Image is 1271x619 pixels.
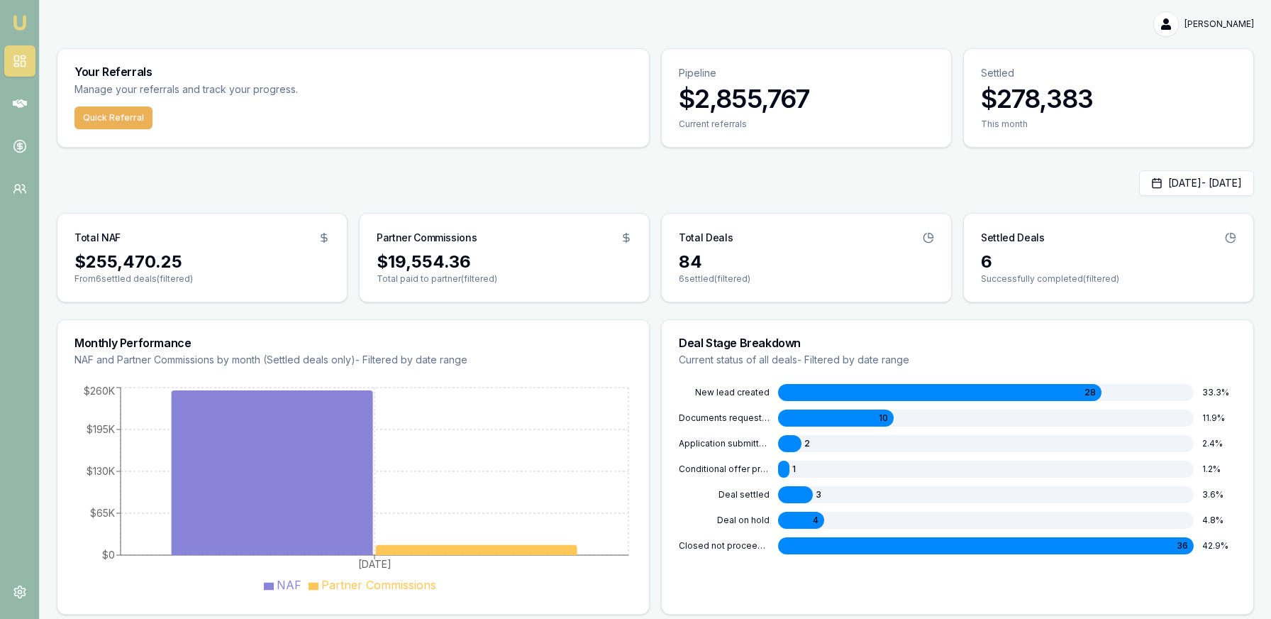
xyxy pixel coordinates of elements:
[1202,515,1236,526] div: 4.8 %
[74,353,632,367] p: NAF and Partner Commissions by month (Settled deals only) - Filtered by date range
[679,489,770,500] div: DEAL SETTLED
[74,337,632,349] h3: Monthly Performance
[879,412,888,424] span: 10
[679,515,770,526] div: DEAL ON HOLD
[679,464,770,475] div: CONDITIONAL OFFER PROVIDED TO CLIENT
[679,438,770,449] div: APPLICATION SUBMITTED TO LENDER
[679,231,733,245] h3: Total Deals
[87,465,115,477] tspan: $130K
[804,438,810,449] span: 2
[1084,387,1096,398] span: 28
[74,231,121,245] h3: Total NAF
[679,84,934,113] h3: $2,855,767
[981,84,1236,113] h3: $278,383
[84,385,115,397] tspan: $260K
[321,578,436,592] span: Partner Commissions
[1184,18,1254,30] span: [PERSON_NAME]
[74,273,330,285] p: From 6 settled deals (filtered)
[981,251,1236,273] div: 6
[11,14,28,31] img: emu-icon-u.png
[981,119,1236,130] div: This month
[679,387,770,398] div: NEW LEAD CREATED
[1202,387,1236,398] div: 33.3 %
[90,507,115,519] tspan: $65K
[813,515,818,526] span: 4
[1202,412,1236,424] div: 11.9 %
[74,106,152,129] button: Quick Referral
[277,578,301,592] span: NAF
[981,273,1236,285] p: Successfully completed (filtered)
[679,540,770,552] div: CLOSED NOT PROCEEDING
[679,337,1236,349] h3: Deal Stage Breakdown
[1177,540,1188,552] span: 36
[679,119,934,130] div: Current referrals
[679,273,934,285] p: 6 settled (filtered)
[981,231,1044,245] h3: Settled Deals
[87,423,115,435] tspan: $195K
[679,66,934,80] p: Pipeline
[74,66,632,77] h3: Your Referrals
[358,558,392,570] tspan: [DATE]
[1202,464,1236,475] div: 1.2 %
[679,353,1236,367] p: Current status of all deals - Filtered by date range
[679,412,770,424] div: DOCUMENTS REQUESTED FROM CLIENT
[792,464,796,475] span: 1
[74,251,330,273] div: $255,470.25
[1202,489,1236,500] div: 3.6 %
[679,251,934,273] div: 84
[1139,170,1254,196] button: [DATE]- [DATE]
[377,251,632,273] div: $19,554.36
[377,273,632,285] p: Total paid to partner (filtered)
[1202,540,1236,552] div: 42.9 %
[816,489,821,500] span: 3
[377,231,477,245] h3: Partner Commissions
[102,549,115,561] tspan: $0
[1202,438,1236,449] div: 2.4 %
[74,82,438,98] p: Manage your referrals and track your progress.
[981,66,1236,80] p: Settled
